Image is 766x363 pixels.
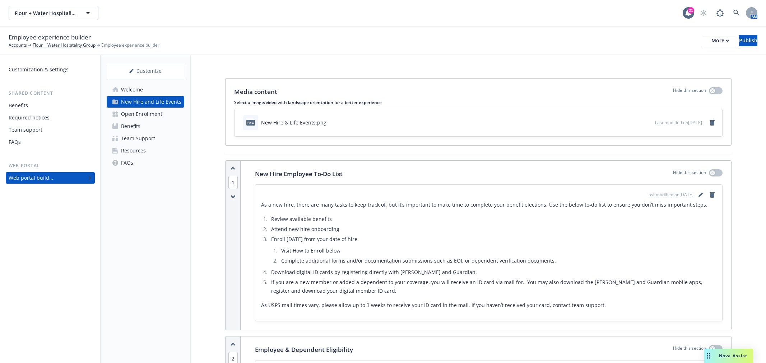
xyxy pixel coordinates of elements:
[269,278,716,295] li: If you are a new member or added a dependent to your coverage, you will receive an ID card via ma...
[9,172,53,184] div: Web portal builder
[704,349,753,363] button: Nova Assist
[6,162,95,169] div: Web portal
[708,190,716,199] a: remove
[739,35,757,46] button: Publish
[255,169,343,179] p: New Hire Employee To-Do List
[696,6,711,20] a: Start snowing
[269,215,716,223] li: Review available benefits
[279,246,716,255] li: Visit How to Enroll below
[6,64,95,75] a: Customization & settings
[704,349,713,363] div: Drag to move
[696,190,705,199] a: editPencil
[121,96,181,108] div: New Hire and Life Events
[107,133,184,144] a: Team Support
[228,355,238,362] button: 2
[9,136,21,148] div: FAQs
[228,179,238,186] button: 1
[33,42,96,48] a: Flour + Water Hospitality Group
[646,192,693,198] span: Last modified on [DATE]
[729,6,744,20] a: Search
[6,90,95,97] div: Shared content
[255,345,353,354] p: Employee & Dependent Eligibility
[673,345,706,354] p: Hide this section
[634,119,640,126] button: download file
[269,268,716,277] li: Download digital ID cards by registering directly with [PERSON_NAME] and Guardian.
[703,35,738,46] button: More
[6,136,95,148] a: FAQs
[6,112,95,123] a: Required notices
[107,64,184,78] button: Customize
[261,301,716,310] p: As USPS mail times vary, please allow up to 3 weeks to receive your ID card in the mail. If you h...
[121,145,146,156] div: Resources
[121,133,155,144] div: Team Support
[646,119,652,126] button: preview file
[107,145,184,156] a: Resources
[713,6,727,20] a: Report a Bug
[107,96,184,108] a: New Hire and Life Events
[9,112,50,123] div: Required notices
[121,108,162,120] div: Open Enrollment
[708,118,716,127] a: remove
[107,121,184,132] a: Benefits
[234,99,723,105] p: Select a image/video with landscape orientation for a better experience
[9,6,98,20] button: Flour + Water Hospitality Group
[234,87,277,96] p: Media content
[9,64,69,75] div: Customization & settings
[9,33,91,42] span: Employee experience builder
[673,169,706,179] p: Hide this section
[107,108,184,120] a: Open Enrollment
[6,100,95,111] a: Benefits
[228,176,238,189] span: 1
[121,121,140,132] div: Benefits
[107,84,184,95] a: Welcome
[279,256,716,265] li: Complete additional forms and/or documentation submissions such as EOI, or dependent verification...
[246,120,255,125] span: png
[107,157,184,169] a: FAQs
[6,172,95,184] a: Web portal builder
[655,119,702,126] span: Last modified on [DATE]
[9,100,28,111] div: Benefits
[688,7,694,14] div: 21
[269,235,716,265] li: Enroll [DATE] from your date of hire
[711,35,729,46] div: More
[121,84,143,95] div: Welcome
[719,353,747,359] span: Nova Assist
[9,124,42,136] div: Team support
[15,9,77,17] span: Flour + Water Hospitality Group
[101,42,159,48] span: Employee experience builder
[673,87,706,96] p: Hide this section
[269,225,716,234] li: Attend new hire onboarding
[261,201,716,209] p: As a new hire, there are many tasks to keep track of, but it’s important to make time to complete...
[6,124,95,136] a: Team support
[261,119,326,126] div: New Hire & Life Events.png
[9,42,27,48] a: Accounts
[121,157,133,169] div: FAQs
